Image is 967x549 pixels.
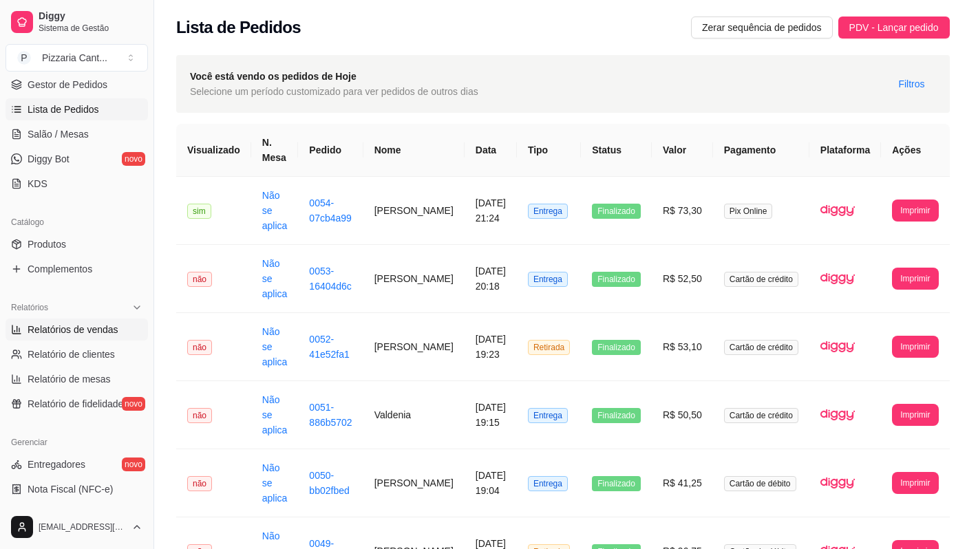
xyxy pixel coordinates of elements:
[262,190,288,231] a: Não se aplica
[6,98,148,120] a: Lista de Pedidos
[517,124,581,177] th: Tipo
[28,177,47,191] span: KDS
[652,449,713,517] td: R$ 41,25
[251,124,299,177] th: N. Mesa
[28,103,99,116] span: Lista de Pedidos
[6,393,148,415] a: Relatório de fidelidadenovo
[713,124,809,177] th: Pagamento
[724,340,798,355] span: Cartão de crédito
[309,197,352,224] a: 0054-07cb4a99
[11,302,48,313] span: Relatórios
[820,330,855,364] img: diggy
[465,313,517,381] td: [DATE] 19:23
[528,204,568,219] span: Entrega
[652,245,713,313] td: R$ 52,50
[6,44,148,72] button: Select a team
[6,368,148,390] a: Relatório de mesas
[892,404,938,426] button: Imprimir
[465,124,517,177] th: Data
[892,268,938,290] button: Imprimir
[465,381,517,449] td: [DATE] 19:15
[17,51,31,65] span: P
[528,272,568,287] span: Entrega
[592,408,641,423] span: Finalizado
[724,272,798,287] span: Cartão de crédito
[187,340,212,355] span: não
[309,402,352,428] a: 0051-886b5702
[465,177,517,245] td: [DATE] 21:24
[892,200,938,222] button: Imprimir
[592,476,641,491] span: Finalizado
[592,204,641,219] span: Finalizado
[892,472,938,494] button: Imprimir
[6,503,148,525] a: Controle de caixa
[176,17,301,39] h2: Lista de Pedidos
[298,124,363,177] th: Pedido
[892,336,938,358] button: Imprimir
[190,84,478,99] span: Selecione um período customizado para ver pedidos de outros dias
[262,326,288,367] a: Não se aplica
[724,408,798,423] span: Cartão de crédito
[187,476,212,491] span: não
[28,262,92,276] span: Complementos
[363,381,465,449] td: Valdenia
[262,394,288,435] a: Não se aplica
[724,204,773,219] span: Pix Online
[28,397,123,411] span: Relatório de fidelidade
[28,458,85,471] span: Entregadores
[702,20,822,35] span: Zerar sequência de pedidos
[6,233,148,255] a: Produtos
[652,313,713,381] td: R$ 53,10
[28,152,70,166] span: Diggy Bot
[6,343,148,365] a: Relatório de clientes
[28,237,66,251] span: Produtos
[820,466,855,500] img: diggy
[581,124,652,177] th: Status
[309,266,352,292] a: 0053-16404d6c
[28,372,111,386] span: Relatório de mesas
[881,124,949,177] th: Ações
[363,177,465,245] td: [PERSON_NAME]
[465,449,517,517] td: [DATE] 19:04
[39,10,142,23] span: Diggy
[262,258,288,299] a: Não se aplica
[849,20,939,35] span: PDV - Lançar pedido
[187,272,212,287] span: não
[820,193,855,228] img: diggy
[820,398,855,432] img: diggy
[6,6,148,39] a: DiggySistema de Gestão
[39,521,126,532] span: [EMAIL_ADDRESS][DOMAIN_NAME]
[652,177,713,245] td: R$ 73,30
[42,51,107,65] div: Pizzaria Cant ...
[6,478,148,500] a: Nota Fiscal (NFC-e)
[528,476,568,491] span: Entrega
[262,462,288,504] a: Não se aplica
[6,123,148,145] a: Salão / Mesas
[528,340,570,355] span: Retirada
[187,408,212,423] span: não
[363,124,465,177] th: Nome
[309,470,349,496] a: 0050-bb02fbed
[528,408,568,423] span: Entrega
[6,211,148,233] div: Catálogo
[724,476,796,491] span: Cartão de débito
[820,261,855,296] img: diggy
[887,73,935,95] button: Filtros
[809,124,881,177] th: Plataforma
[309,334,349,360] a: 0052-41e52fa1
[28,127,89,141] span: Salão / Mesas
[363,449,465,517] td: [PERSON_NAME]
[6,319,148,341] a: Relatórios de vendas
[190,71,357,82] strong: Você está vendo os pedidos de Hoje
[6,258,148,280] a: Complementos
[28,482,113,496] span: Nota Fiscal (NFC-e)
[6,74,148,96] a: Gestor de Pedidos
[652,124,713,177] th: Valor
[691,17,833,39] button: Zerar sequência de pedidos
[6,148,148,170] a: Diggy Botnovo
[6,510,148,543] button: [EMAIL_ADDRESS][DOMAIN_NAME]
[187,204,211,219] span: sim
[898,76,924,91] span: Filtros
[6,431,148,453] div: Gerenciar
[592,340,641,355] span: Finalizado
